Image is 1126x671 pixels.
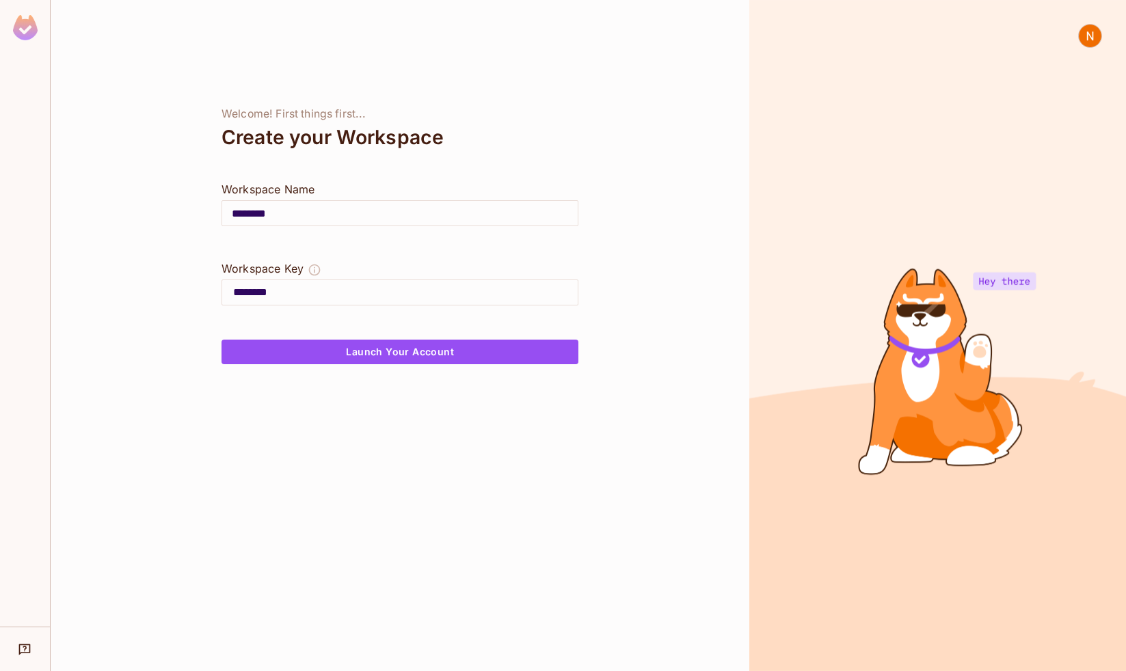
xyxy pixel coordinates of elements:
[222,181,578,197] div: Workspace Name
[308,260,321,279] button: The Workspace Key is unique, and serves as the identifier of your workspace.
[13,15,38,40] img: SReyMgAAAABJRU5ErkJggg==
[222,121,578,154] div: Create your Workspace
[10,635,40,663] div: Help & Updates
[222,260,304,277] div: Workspace Key
[1079,25,1101,47] img: Nghi Nghi
[222,107,578,121] div: Welcome! First things first...
[222,340,578,364] button: Launch Your Account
